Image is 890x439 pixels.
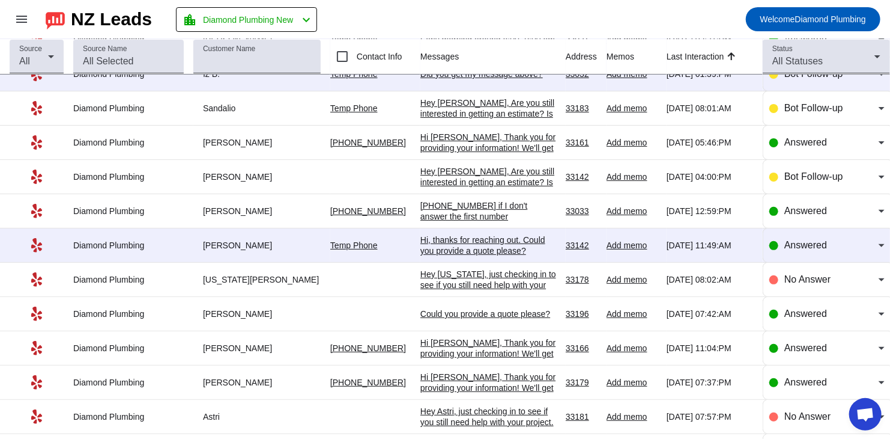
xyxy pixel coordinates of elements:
[330,241,378,250] a: Temp Phone
[667,206,753,216] div: [DATE] 12:59:PM
[667,137,753,148] div: [DATE] 05:46:PM
[607,411,657,422] div: Add memo
[607,343,657,354] div: Add memo
[667,343,753,354] div: [DATE] 11:04:PM
[299,13,313,27] mat-icon: chevron_left
[29,410,44,424] mat-icon: Yelp
[29,307,44,321] mat-icon: Yelp
[784,274,831,284] span: No Answer
[420,337,556,381] div: Hi [PERSON_NAME], Thank you for providing your information! We'll get back to you as soon as poss...
[193,274,321,285] div: [US_STATE][PERSON_NAME]
[176,7,317,32] button: Diamond Plumbing New
[566,377,597,388] div: 33179
[420,372,556,415] div: Hi [PERSON_NAME], Thank you for providing your information! We'll get back to you as soon as poss...
[83,54,174,69] input: All Selected
[566,39,607,75] th: Address
[420,235,556,256] div: Hi, thanks for reaching out. Could you provide a quote please?
[607,206,657,216] div: Add memo
[19,45,42,53] mat-label: Source
[566,240,597,251] div: 33142
[772,56,823,66] span: All Statuses
[29,135,44,150] mat-icon: Yelp
[203,11,293,28] span: Diamond Plumbing New
[193,171,321,182] div: [PERSON_NAME]
[183,13,197,27] mat-icon: location_city
[203,45,255,53] mat-label: Customer Name
[29,375,44,390] mat-icon: Yelp
[83,45,127,53] mat-label: Source Name
[566,206,597,216] div: 33033
[760,11,866,28] span: Diamond Plumbing
[667,274,753,285] div: [DATE] 08:02:AM
[420,39,566,75] th: Messages
[330,103,378,113] a: Temp Phone
[29,272,44,287] mat-icon: Yelp
[784,377,827,387] span: Answered
[772,45,793,53] mat-label: Status
[420,200,556,222] div: [PHONE_NUMBER] if I don't answer the first number
[667,309,753,319] div: [DATE] 07:42:AM
[330,138,406,147] a: [PHONE_NUMBER]
[667,171,753,182] div: [DATE] 04:00:PM
[420,309,556,319] div: Could you provide a quote please?
[29,170,44,184] mat-icon: Yelp
[667,103,753,114] div: [DATE] 08:01:AM
[607,171,657,182] div: Add memo
[71,11,152,28] div: NZ Leads
[193,343,321,354] div: [PERSON_NAME]
[667,51,724,63] div: Last Interaction
[73,137,184,148] div: Diamond Plumbing
[29,341,44,355] mat-icon: Yelp
[19,56,30,66] span: All
[784,240,827,250] span: Answered
[607,137,657,148] div: Add memo
[760,14,795,24] span: Welcome
[667,411,753,422] div: [DATE] 07:57:PM
[566,343,597,354] div: 33166
[849,398,882,431] a: Open chat
[193,411,321,422] div: Astri
[784,137,827,147] span: Answered
[46,9,65,29] img: logo
[607,274,657,285] div: Add memo
[29,204,44,218] mat-icon: Yelp
[73,103,184,114] div: Diamond Plumbing
[73,206,184,216] div: Diamond Plumbing
[784,171,843,182] span: Bot Follow-up
[14,12,29,26] mat-icon: menu
[607,240,657,251] div: Add memo
[420,166,556,209] div: Hey [PERSON_NAME], Are you still interested in getting an estimate? Is there a good number to rea...
[420,269,556,323] div: Hey [US_STATE], just checking in to see if you still need help with your project. Please let me k...
[193,103,321,114] div: Sandalio
[73,411,184,422] div: Diamond Plumbing
[784,103,843,113] span: Bot Follow-up
[667,240,753,251] div: [DATE] 11:49:AM
[29,238,44,253] mat-icon: Yelp
[193,240,321,251] div: [PERSON_NAME]
[784,343,827,353] span: Answered
[566,274,597,285] div: 33178
[354,51,402,63] label: Contact Info
[784,309,827,319] span: Answered
[566,137,597,148] div: 33161
[566,103,597,114] div: 33183
[193,137,321,148] div: [PERSON_NAME]
[73,274,184,285] div: Diamond Plumbing
[607,39,667,75] th: Memos
[73,309,184,319] div: Diamond Plumbing
[330,343,406,353] a: [PHONE_NUMBER]
[566,309,597,319] div: 33196
[566,171,597,182] div: 33142
[607,377,657,388] div: Add memo
[73,377,184,388] div: Diamond Plumbing
[193,377,321,388] div: [PERSON_NAME]
[784,411,831,422] span: No Answer
[420,132,556,175] div: Hi [PERSON_NAME], Thank you for providing your information! We'll get back to you as soon as poss...
[566,411,597,422] div: 33181
[193,206,321,216] div: [PERSON_NAME]
[73,240,184,251] div: Diamond Plumbing
[29,101,44,115] mat-icon: Yelp
[784,206,827,216] span: Answered
[330,206,406,216] a: [PHONE_NUMBER]
[330,378,406,387] a: [PHONE_NUMBER]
